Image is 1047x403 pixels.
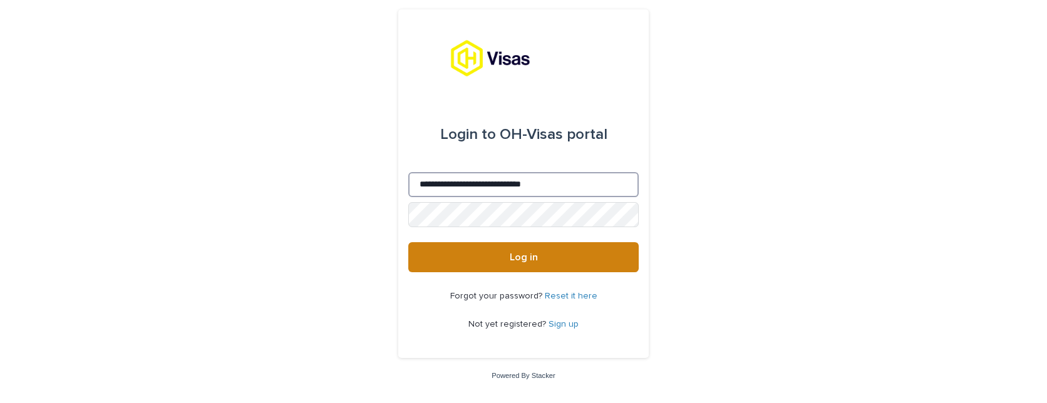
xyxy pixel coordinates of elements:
button: Log in [408,242,639,272]
a: Reset it here [545,292,597,300]
span: Not yet registered? [468,320,549,329]
span: Login to [440,127,496,142]
a: Sign up [549,320,579,329]
a: Powered By Stacker [492,372,555,379]
span: Log in [510,252,538,262]
img: tx8HrbJQv2PFQx4TXEq5 [450,39,597,77]
span: Forgot your password? [450,292,545,300]
div: OH-Visas portal [440,117,607,152]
